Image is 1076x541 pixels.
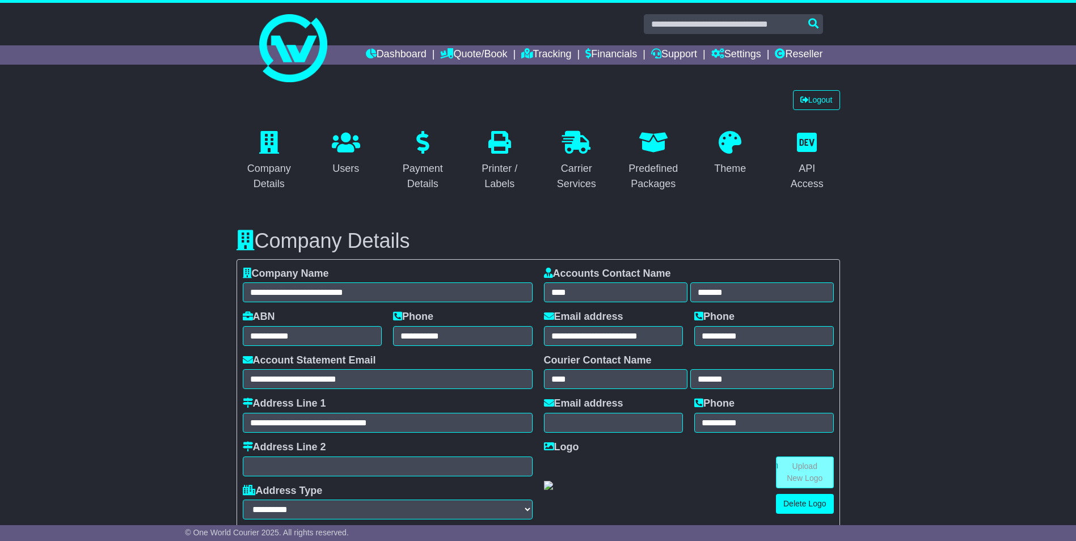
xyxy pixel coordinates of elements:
div: Printer / Labels [474,161,525,192]
label: Logo [544,441,579,454]
a: Users [324,127,368,180]
a: Printer / Labels [467,127,533,196]
div: Company Details [244,161,295,192]
a: Payment Details [390,127,456,196]
a: API Access [774,127,840,196]
div: Payment Details [398,161,449,192]
label: Account Statement Email [243,354,376,367]
a: Quote/Book [440,45,507,65]
label: Email address [544,311,623,323]
h3: Company Details [237,230,840,252]
a: Predefined Packages [621,127,686,196]
label: Phone [694,398,735,410]
a: Delete Logo [776,494,834,514]
a: Company Details [237,127,302,196]
a: Financials [585,45,637,65]
a: Theme [707,127,753,180]
label: Company Name [243,268,329,280]
a: Logout [793,90,840,110]
label: Phone [694,311,735,323]
a: Reseller [775,45,822,65]
label: Address Line 1 [243,398,326,410]
label: Address Type [243,485,323,497]
a: Upload New Logo [776,457,834,488]
label: Email address [544,398,623,410]
span: © One World Courier 2025. All rights reserved. [185,528,349,537]
a: Settings [711,45,761,65]
label: Phone [393,311,433,323]
div: Predefined Packages [628,161,679,192]
img: GetCustomerLogo [544,481,553,490]
div: API Access [782,161,833,192]
a: Tracking [521,45,571,65]
a: Dashboard [366,45,427,65]
div: Carrier Services [551,161,602,192]
label: Courier Contact Name [544,354,652,367]
div: Users [332,161,360,176]
label: Address Line 2 [243,441,326,454]
label: Accounts Contact Name [544,268,671,280]
a: Support [651,45,697,65]
a: Carrier Services [544,127,610,196]
label: ABN [243,311,275,323]
div: Theme [714,161,746,176]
